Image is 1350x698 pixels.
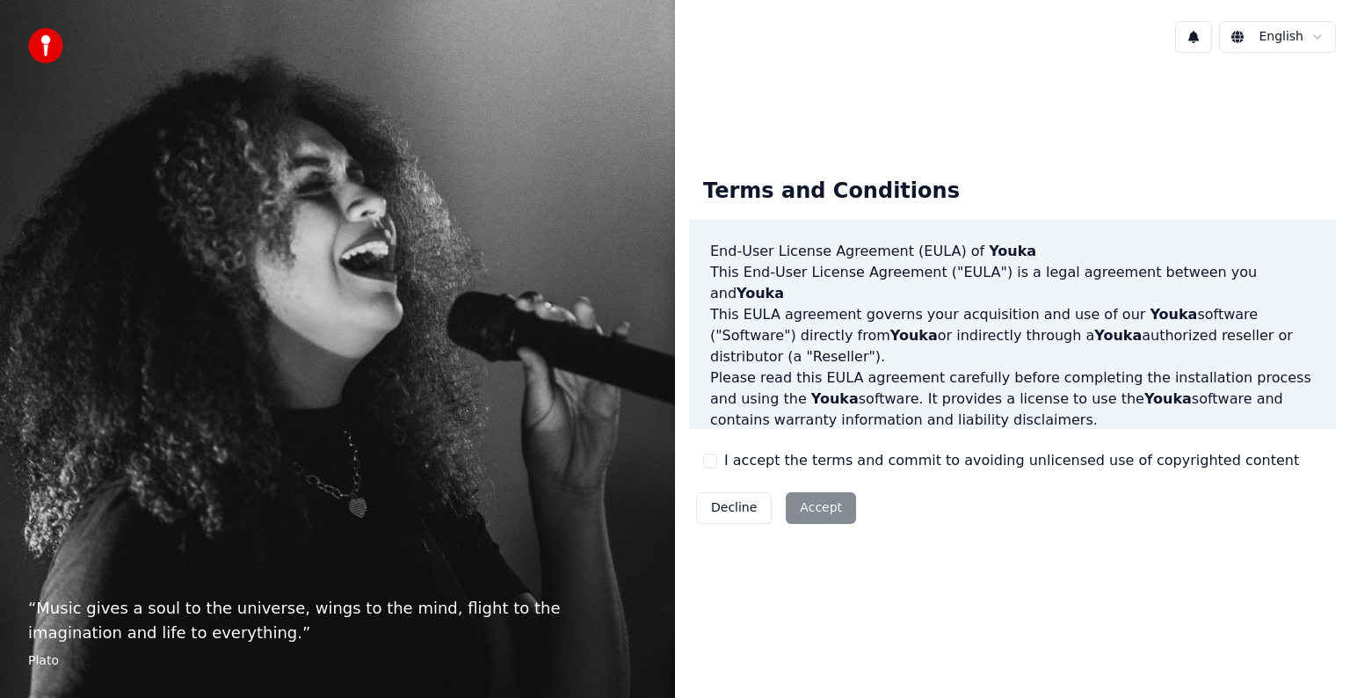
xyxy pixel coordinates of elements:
label: I accept the terms and commit to avoiding unlicensed use of copyrighted content [724,450,1299,471]
span: Youka [890,327,938,344]
span: Youka [1150,306,1197,323]
h3: End-User License Agreement (EULA) of [710,241,1315,262]
footer: Plato [28,652,647,670]
span: Youka [989,243,1036,259]
span: Youka [1144,390,1192,407]
p: This End-User License Agreement ("EULA") is a legal agreement between you and [710,262,1315,304]
span: Youka [811,390,859,407]
div: Terms and Conditions [689,164,974,220]
span: Youka [1094,327,1142,344]
img: youka [28,28,63,63]
span: Youka [737,285,784,302]
p: Please read this EULA agreement carefully before completing the installation process and using th... [710,367,1315,431]
button: Decline [696,492,772,524]
p: “ Music gives a soul to the universe, wings to the mind, flight to the imagination and life to ev... [28,596,647,645]
p: This EULA agreement governs your acquisition and use of our software ("Software") directly from o... [710,304,1315,367]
